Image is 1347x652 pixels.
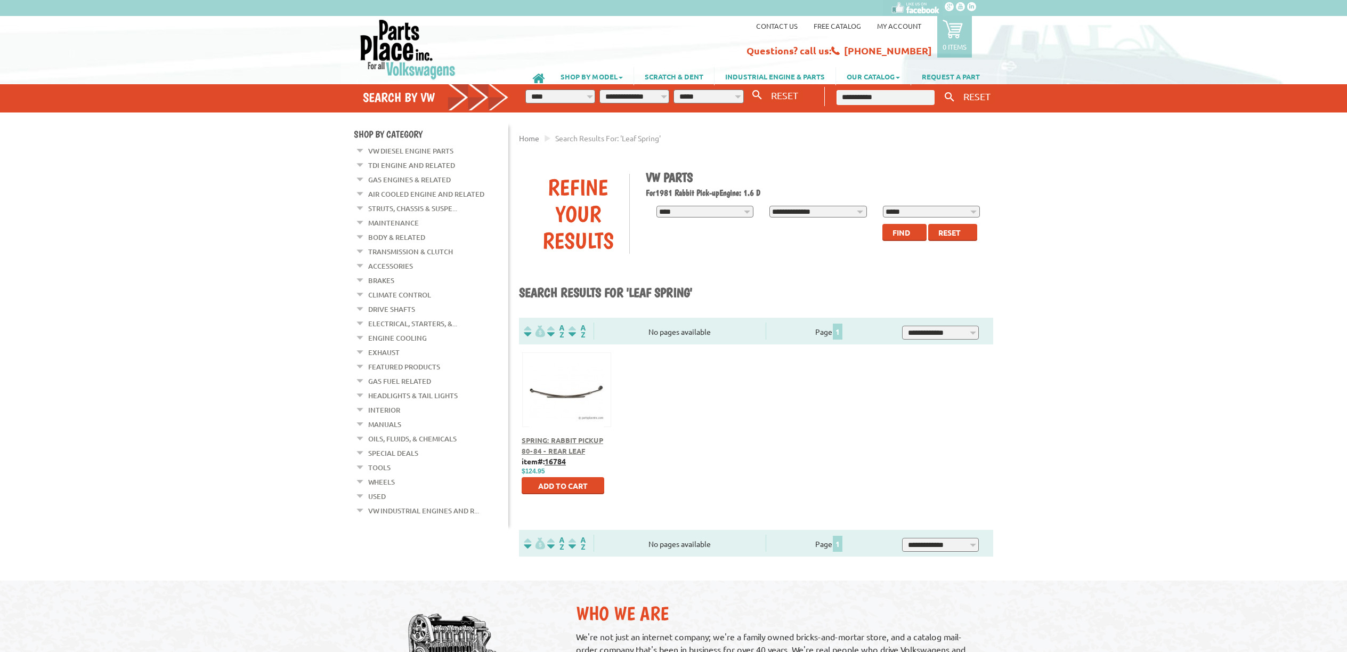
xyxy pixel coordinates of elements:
[368,144,453,158] a: VW Diesel Engine Parts
[942,88,957,106] button: Keyword Search
[646,188,655,198] span: For
[524,537,545,550] img: filterpricelow.svg
[368,475,395,489] a: Wheels
[368,302,415,316] a: Drive Shafts
[943,42,967,51] p: 0 items
[836,67,911,85] a: OUR CATALOG
[368,489,386,503] a: Used
[522,468,545,475] span: $124.95
[833,324,842,340] span: 1
[766,323,892,340] div: Page
[594,538,766,550] div: No pages available
[368,432,457,446] a: Oils, Fluids, & Chemicals
[522,436,603,455] a: Spring: Rabbit Pickup 80-84 - Rear Leaf
[833,536,842,552] span: 1
[646,188,986,198] h2: 1981 Rabbit Pick-up
[715,67,835,85] a: INDUSTRIAL ENGINE & PARTS
[368,461,391,474] a: Tools
[524,325,545,337] img: filterpricelow.svg
[368,230,425,244] a: Body & Related
[368,317,457,331] a: Electrical, Starters, &...
[771,90,798,101] span: RESET
[877,21,921,30] a: My Account
[354,128,508,140] h4: Shop By Category
[911,67,991,85] a: REQUEST A PART
[519,133,539,143] a: Home
[545,325,566,337] img: Sort by Headline
[566,537,588,550] img: Sort by Sales Rank
[363,90,509,105] h4: Search by VW
[368,288,431,302] a: Climate Control
[368,374,431,388] a: Gas Fuel Related
[555,133,661,143] span: Search results for: 'Leaf spring'
[368,446,418,460] a: Special Deals
[928,224,977,241] button: Reset
[756,21,798,30] a: Contact us
[634,67,714,85] a: SCRATCH & DENT
[368,259,413,273] a: Accessories
[522,456,566,466] b: item#:
[368,245,453,259] a: Transmission & Clutch
[368,273,394,287] a: Brakes
[892,228,910,237] span: Find
[550,67,634,85] a: SHOP BY MODEL
[937,16,972,58] a: 0 items
[519,285,993,302] h1: Search results for 'Leaf spring'
[576,602,983,625] h2: Who We Are
[359,19,457,80] img: Parts Place Inc!
[368,417,401,431] a: Manuals
[368,187,484,201] a: Air Cooled Engine and Related
[938,228,961,237] span: Reset
[748,87,766,103] button: Search By VW...
[368,331,427,345] a: Engine Cooling
[538,481,588,490] span: Add to Cart
[646,170,986,185] h1: VW Parts
[566,325,588,337] img: Sort by Sales Rank
[522,477,604,494] button: Add to Cart
[959,88,995,104] button: RESET
[368,202,457,215] a: Struts, Chassis & Suspe...
[814,21,861,30] a: Free Catalog
[766,535,892,552] div: Page
[368,158,455,172] a: TDI Engine and Related
[368,360,440,374] a: Featured Products
[767,87,802,103] button: RESET
[368,216,419,230] a: Maintenance
[719,188,760,198] span: Engine: 1.6 D
[368,504,479,518] a: VW Industrial Engines and R...
[545,537,566,550] img: Sort by Headline
[368,345,400,359] a: Exhaust
[368,173,451,187] a: Gas Engines & Related
[527,174,629,254] div: Refine Your Results
[594,326,766,337] div: No pages available
[882,224,927,241] button: Find
[368,389,458,403] a: Headlights & Tail Lights
[963,91,991,102] span: RESET
[545,456,566,466] u: 16784
[368,403,400,417] a: Interior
